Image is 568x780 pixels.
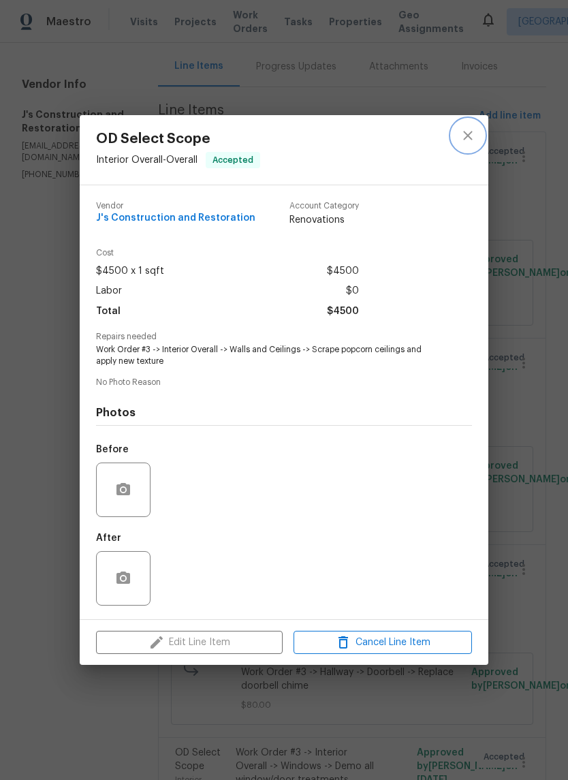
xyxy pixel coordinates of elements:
[96,378,472,387] span: No Photo Reason
[96,302,121,322] span: Total
[289,213,359,227] span: Renovations
[294,631,472,655] button: Cancel Line Item
[298,634,468,651] span: Cancel Line Item
[96,533,121,543] h5: After
[96,131,260,146] span: OD Select Scope
[327,302,359,322] span: $4500
[96,332,472,341] span: Repairs needed
[207,153,259,167] span: Accepted
[96,344,435,367] span: Work Order #3 -> Interior Overall -> Walls and Ceilings -> Scrape popcorn ceilings and apply new ...
[327,262,359,281] span: $4500
[96,202,255,210] span: Vendor
[96,406,472,420] h4: Photos
[96,262,164,281] span: $4500 x 1 sqft
[346,281,359,301] span: $0
[96,445,129,454] h5: Before
[96,213,255,223] span: J's Construction and Restoration
[452,119,484,152] button: close
[289,202,359,210] span: Account Category
[96,155,198,165] span: Interior Overall - Overall
[96,281,122,301] span: Labor
[96,249,359,258] span: Cost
